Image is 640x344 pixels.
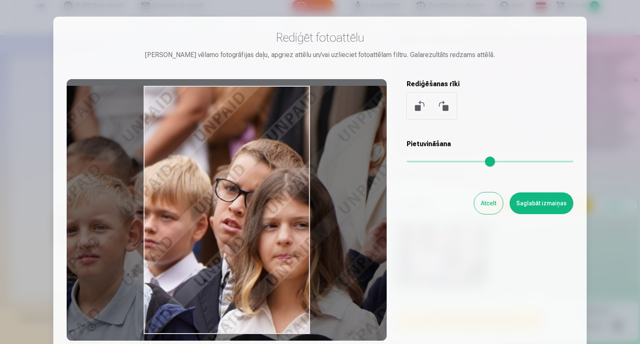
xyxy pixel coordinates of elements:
[407,139,573,149] h5: Pietuvināšana
[407,79,573,89] h5: Rediģēšanas rīki
[510,192,573,214] button: Saglabāt izmaiņas
[67,30,573,45] h3: Rediģēt fotoattēlu
[67,50,573,60] div: [PERSON_NAME] vēlamo fotogrāfijas daļu, apgriez attēlu un/vai uzlieciet fotoattēlam filtru. Galar...
[474,192,503,214] button: Atcelt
